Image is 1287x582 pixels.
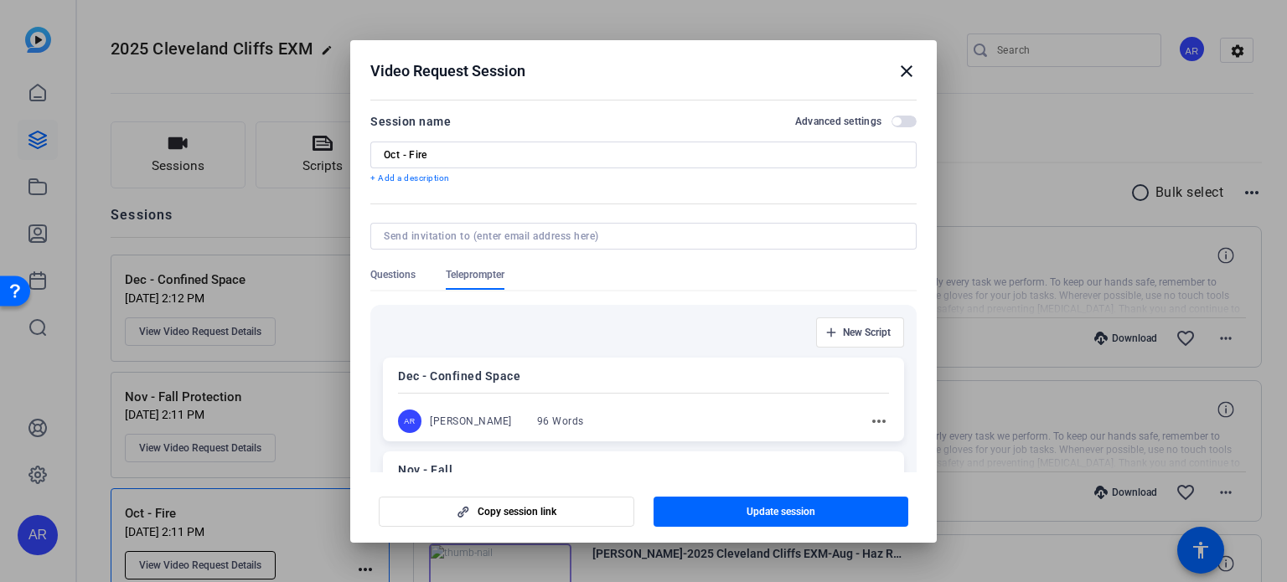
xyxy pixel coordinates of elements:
[370,111,451,131] div: Session name
[869,411,889,431] mat-icon: more_horiz
[654,497,909,527] button: Update session
[747,505,815,518] span: Update session
[384,229,897,243] input: Send invitation to (enter email address here)
[816,317,904,348] button: New Script
[430,415,512,428] div: [PERSON_NAME]
[398,366,889,386] p: Dec - Confined Space
[370,268,416,281] span: Questions
[384,148,903,162] input: Enter Session Name
[537,415,584,428] div: 96 Words
[478,505,556,518] span: Copy session link
[370,61,917,81] div: Video Request Session
[398,460,889,480] p: Nov - Fall
[795,115,881,128] h2: Advanced settings
[843,326,891,339] span: New Script
[379,497,634,527] button: Copy session link
[897,61,917,81] mat-icon: close
[398,409,421,433] div: AR
[446,268,504,281] span: Teleprompter
[370,172,917,185] p: + Add a description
